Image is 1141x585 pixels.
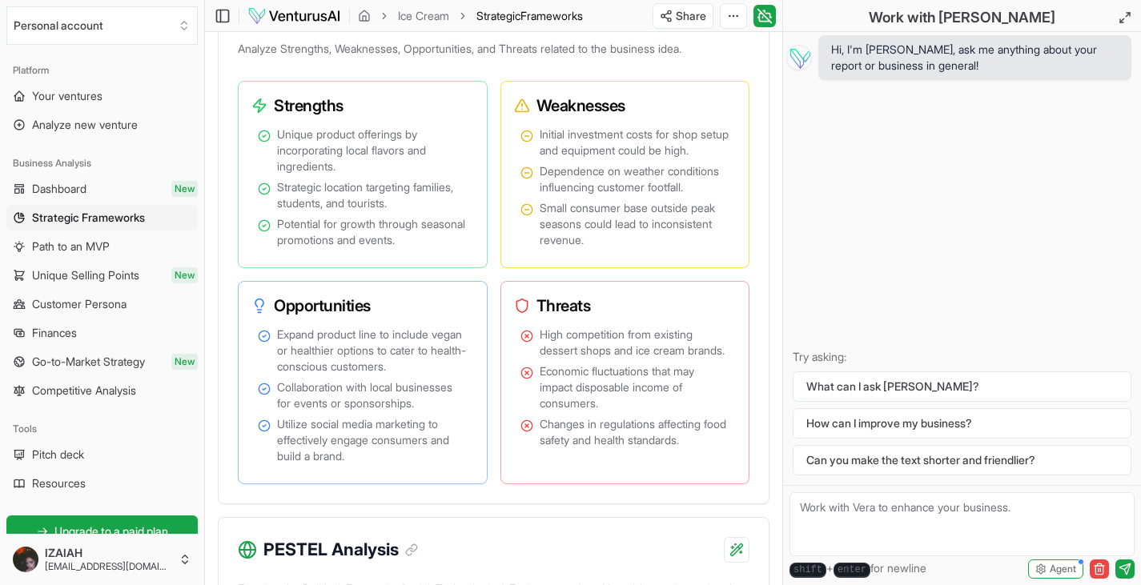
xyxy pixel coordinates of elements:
span: Hi, I'm [PERSON_NAME], ask me anything about your report or business in general! [831,42,1119,74]
nav: breadcrumb [358,8,583,24]
a: Your ventures [6,83,198,109]
h3: Threats [514,295,724,317]
span: Initial investment costs for shop setup and equipment could be high. [540,126,730,158]
div: Tools [6,416,198,442]
kbd: enter [834,563,870,578]
a: Upgrade to a paid plan [6,515,198,547]
span: Path to an MVP [32,238,110,254]
span: Strategic location targeting families, students, and tourists. [277,179,468,211]
span: Dependence on weather conditions influencing customer footfall. [540,163,730,195]
span: New [171,181,198,197]
span: Frameworks [520,9,583,22]
a: Competitive Analysis [6,378,198,403]
h3: Opportunities [251,295,461,317]
a: Ice Cream [398,8,449,24]
div: Business Analysis [6,150,198,176]
span: Collaboration with local businesses for events or sponsorships. [277,379,468,411]
a: Finances [6,320,198,346]
button: Select an organization [6,6,198,45]
img: Vera [786,45,812,70]
div: Platform [6,58,198,83]
span: Agent [1050,563,1076,575]
span: Dashboard [32,181,86,197]
a: Customer Persona [6,291,198,317]
span: Strategic Frameworks [32,210,145,226]
span: Finances [32,325,77,341]
span: StrategicFrameworks [476,8,583,24]
span: Changes in regulations affecting food safety and health standards. [540,416,730,448]
button: Agent [1028,559,1083,579]
span: Customer Persona [32,296,127,312]
a: Strategic Frameworks [6,205,198,230]
p: Try asking: [793,349,1131,365]
span: Small consumer base outside peak seasons could lead to inconsistent revenue. [540,200,730,248]
button: Share [653,3,713,29]
span: Competitive Analysis [32,383,136,399]
span: Unique Selling Points [32,267,139,283]
span: Economic fluctuations that may impact disposable income of consumers. [540,363,730,411]
span: New [171,354,198,370]
img: logo [247,6,341,26]
p: Analyze Strengths, Weaknesses, Opportunities, and Threats related to the business idea. [238,38,749,66]
span: Potential for growth through seasonal promotions and events. [277,216,468,248]
span: Your ventures [32,88,102,104]
button: How can I improve my business? [793,408,1131,439]
span: Analyze new venture [32,117,138,133]
span: Unique product offerings by incorporating local flavors and ingredients. [277,126,468,174]
span: + for newline [789,560,926,578]
img: ACg8ocKrZqsh22ueba5MpGj29Bs9EyTUZcity5TZpYYOzUox65dJHEO3=s96-c [13,547,38,572]
a: Pitch deck [6,442,198,467]
h3: PESTEL Analysis [263,537,418,563]
a: Resources [6,471,198,496]
a: DashboardNew [6,176,198,202]
span: Go-to-Market Strategy [32,354,145,370]
button: What can I ask [PERSON_NAME]? [793,371,1131,402]
span: New [171,267,198,283]
span: Utilize social media marketing to effectively engage consumers and build a brand. [277,416,468,464]
a: Analyze new venture [6,112,198,138]
h3: Strengths [251,94,461,117]
a: Path to an MVP [6,234,198,259]
span: Upgrade to a paid plan [54,523,168,539]
span: [EMAIL_ADDRESS][DOMAIN_NAME] [45,560,172,573]
button: Can you make the text shorter and friendlier? [793,445,1131,475]
span: Share [676,8,706,24]
span: Pitch deck [32,447,84,463]
a: Unique Selling PointsNew [6,262,198,288]
h2: Work with [PERSON_NAME] [869,6,1055,29]
h3: Weaknesses [514,94,724,117]
span: Resources [32,475,86,491]
a: Go-to-Market StrategyNew [6,349,198,375]
button: IZAIAH[EMAIL_ADDRESS][DOMAIN_NAME] [6,540,198,579]
span: High competition from existing dessert shops and ice cream brands. [540,327,730,359]
span: IZAIAH [45,546,172,560]
span: Expand product line to include vegan or healthier options to cater to health-conscious customers. [277,327,468,375]
kbd: shift [789,563,826,578]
